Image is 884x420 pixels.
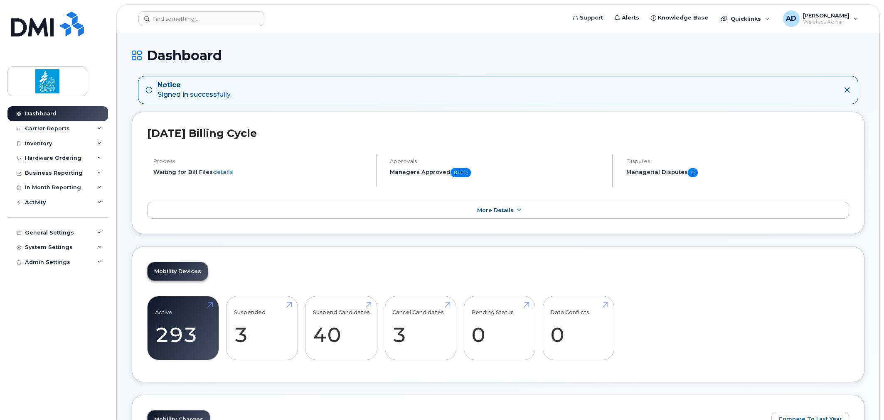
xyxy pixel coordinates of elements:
span: 0 of 0 [451,168,471,177]
h4: Approvals [390,158,605,164]
a: details [213,168,233,175]
li: Waiting for Bill Files [153,168,369,176]
a: Data Conflicts 0 [550,301,606,356]
a: Pending Status 0 [471,301,527,356]
h5: Managers Approved [390,168,605,177]
h5: Managerial Disputes [626,168,849,177]
span: 0 [688,168,698,177]
div: Signed in successfully. [158,81,231,100]
span: More Details [477,207,514,213]
a: Cancel Candidates 3 [392,301,448,356]
a: Suspend Candidates 40 [313,301,370,356]
h1: Dashboard [132,48,864,63]
strong: Notice [158,81,231,90]
a: Active 293 [155,301,211,356]
h2: [DATE] Billing Cycle [147,127,849,139]
h4: Disputes [626,158,849,164]
a: Mobility Devices [148,262,208,281]
h4: Process [153,158,369,164]
a: Suspended 3 [234,301,290,356]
